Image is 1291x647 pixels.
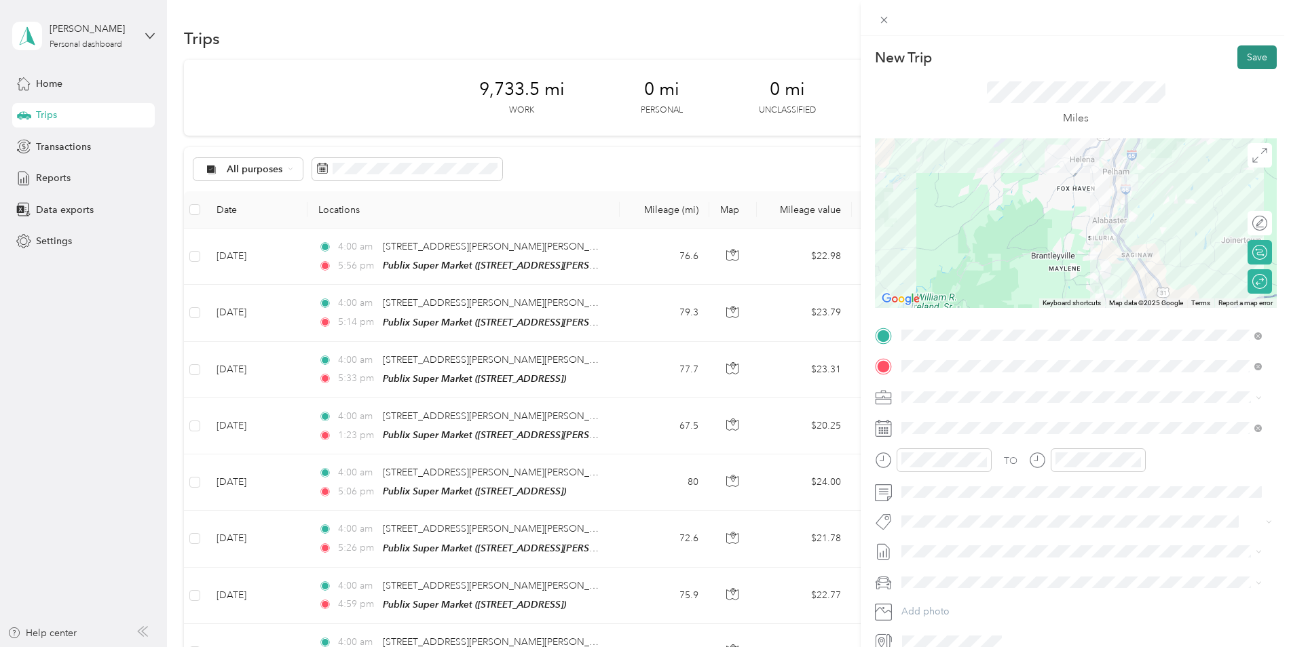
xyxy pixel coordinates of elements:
p: Miles [1063,110,1089,127]
a: Report a map error [1218,299,1273,307]
button: Save [1237,45,1277,69]
a: Open this area in Google Maps (opens a new window) [878,290,923,308]
span: Map data ©2025 Google [1109,299,1183,307]
img: Google [878,290,923,308]
button: Add photo [897,602,1277,621]
a: Terms (opens in new tab) [1191,299,1210,307]
iframe: Everlance-gr Chat Button Frame [1215,571,1291,647]
button: Keyboard shortcuts [1043,298,1101,308]
p: New Trip [875,48,932,67]
div: TO [1004,454,1017,468]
